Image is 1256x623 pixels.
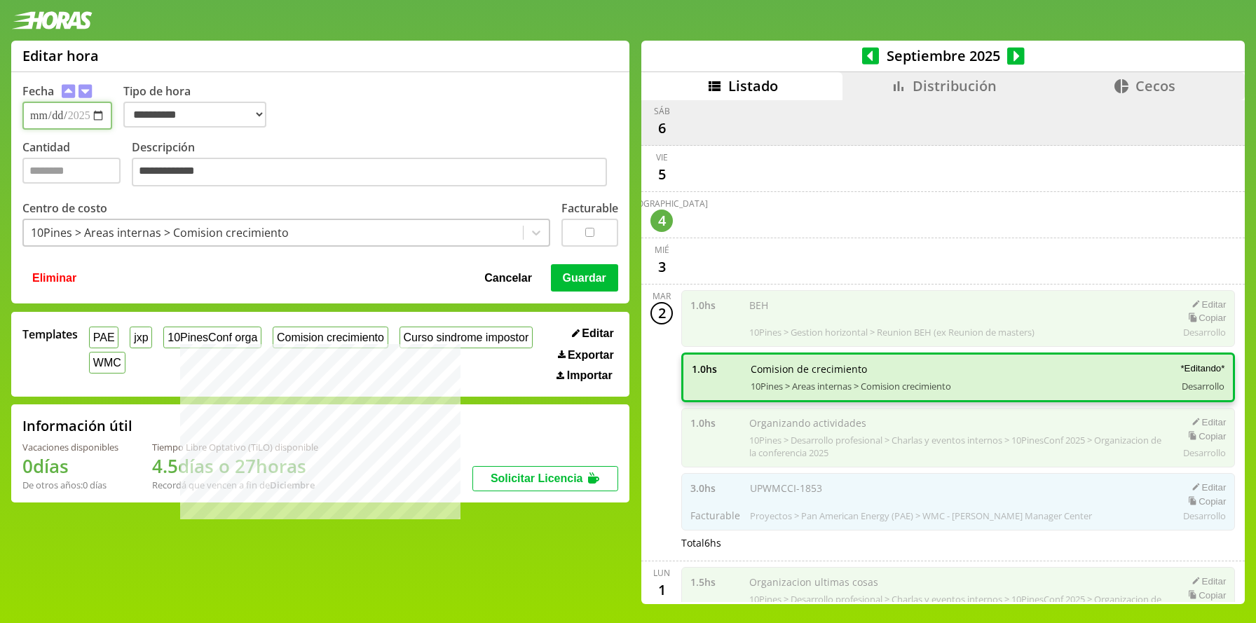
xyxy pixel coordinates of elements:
[655,244,669,256] div: mié
[568,349,614,362] span: Exportar
[152,479,318,491] div: Recordá que vencen a fin de
[650,163,673,186] div: 5
[89,352,125,374] button: WMC
[491,472,583,484] span: Solicitar Licencia
[22,158,121,184] input: Cantidad
[22,453,118,479] h1: 0 días
[270,479,315,491] b: Diciembre
[641,100,1245,602] div: scrollable content
[582,327,613,340] span: Editar
[681,536,1235,549] div: Total 6 hs
[22,327,78,342] span: Templates
[130,327,152,348] button: jxp
[653,567,670,579] div: lun
[163,327,261,348] button: 10PinesConf orga
[472,466,618,491] button: Solicitar Licencia
[22,200,107,216] label: Centro de costo
[654,105,670,117] div: sáb
[913,76,997,95] span: Distribución
[650,210,673,232] div: 4
[28,264,81,291] button: Eliminar
[656,151,668,163] div: vie
[152,453,318,479] h1: 4.5 días o 27 horas
[273,327,388,348] button: Comision crecimiento
[22,479,118,491] div: De otros años: 0 días
[650,579,673,601] div: 1
[123,102,266,128] select: Tipo de hora
[22,441,118,453] div: Vacaciones disponibles
[132,158,607,187] textarea: Descripción
[650,117,673,139] div: 6
[650,302,673,324] div: 2
[567,369,613,382] span: Importar
[22,139,132,191] label: Cantidad
[22,46,99,65] h1: Editar hora
[653,290,671,302] div: mar
[879,46,1007,65] span: Septiembre 2025
[123,83,278,130] label: Tipo de hora
[728,76,778,95] span: Listado
[1135,76,1175,95] span: Cecos
[31,225,289,240] div: 10Pines > Areas internas > Comision crecimiento
[480,264,536,291] button: Cancelar
[568,327,618,341] button: Editar
[22,416,132,435] h2: Información útil
[554,348,618,362] button: Exportar
[152,441,318,453] div: Tiempo Libre Optativo (TiLO) disponible
[615,198,708,210] div: [DEMOGRAPHIC_DATA]
[561,200,618,216] label: Facturable
[400,327,533,348] button: Curso sindrome impostor
[22,83,54,99] label: Fecha
[551,264,618,291] button: Guardar
[11,11,93,29] img: logotipo
[650,256,673,278] div: 3
[132,139,618,191] label: Descripción
[89,327,118,348] button: PAE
